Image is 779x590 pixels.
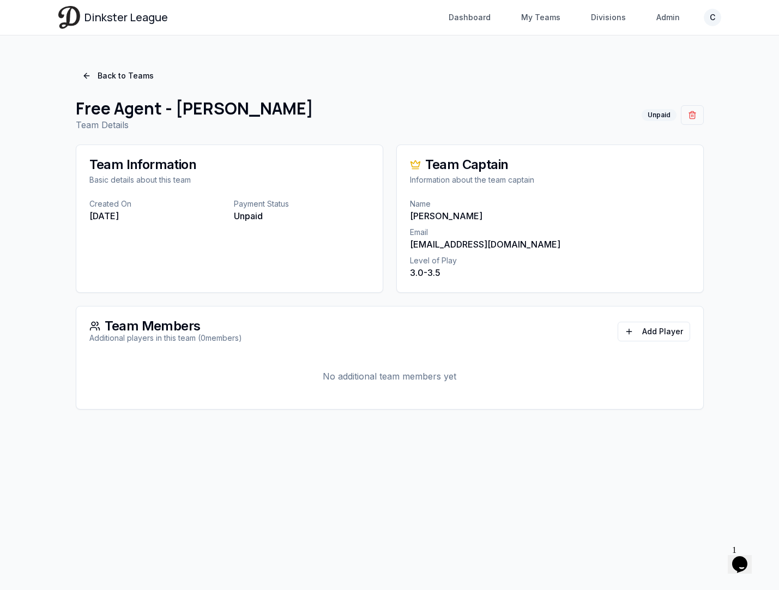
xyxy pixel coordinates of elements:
[728,541,763,574] iframe: chat widget
[89,198,225,209] p: Created On
[76,99,313,118] h1: Free Agent - [PERSON_NAME]
[76,66,160,86] a: Back to Teams
[58,6,80,28] img: Dinkster
[89,333,242,344] div: Additional players in this team ( 0 members)
[650,8,686,27] a: Admin
[642,109,677,121] div: Unpaid
[89,320,242,333] div: Team Members
[89,209,225,222] p: [DATE]
[410,198,690,209] p: Name
[234,198,370,209] p: Payment Status
[704,9,721,26] button: C
[89,357,690,396] div: No additional team members yet
[410,266,690,279] p: 3.0-3.5
[89,174,370,185] div: Basic details about this team
[410,227,690,238] p: Email
[58,6,168,28] a: Dinkster League
[410,158,690,171] div: Team Captain
[410,174,690,185] div: Information about the team captain
[515,8,567,27] a: My Teams
[234,209,370,222] p: Unpaid
[76,118,313,131] p: Team Details
[618,322,690,341] button: Add Player
[84,10,168,25] span: Dinkster League
[410,209,690,222] p: [PERSON_NAME]
[442,8,497,27] a: Dashboard
[89,158,370,171] div: Team Information
[584,8,632,27] a: Divisions
[410,238,690,251] p: [EMAIL_ADDRESS][DOMAIN_NAME]
[410,255,690,266] p: Level of Play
